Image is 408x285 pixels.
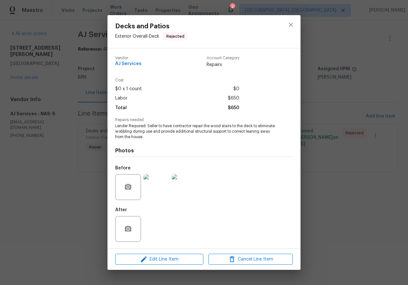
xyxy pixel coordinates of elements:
span: Exterior Overall - Deck [115,34,159,39]
span: $650 [228,103,239,113]
span: Lender Required: Seller to have contractor repair the wood stairs to the deck to eliminate wobbli... [115,123,275,139]
span: Repairs needed [115,118,293,122]
h5: Before [115,166,131,170]
span: Account Category [207,56,239,60]
span: Total [115,103,127,113]
span: $650 [228,94,239,103]
span: $0 [233,84,239,94]
span: Rejected [164,33,187,40]
h5: After [115,208,127,212]
button: close [283,17,299,33]
span: Repairs [207,62,239,68]
span: Vendor [115,56,142,60]
h4: Photos [115,147,293,154]
span: AJ Services [115,62,142,66]
span: Decks and Patios [115,23,188,30]
span: Cost [115,78,239,82]
button: Cancel Line Item [209,254,293,265]
button: Edit Line Item [115,254,203,265]
span: Labor [115,94,127,103]
span: Cancel Line Item [210,255,291,263]
span: Edit Line Item [117,255,201,263]
span: $0 x 1 count [115,84,142,94]
div: 1 [230,4,235,10]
